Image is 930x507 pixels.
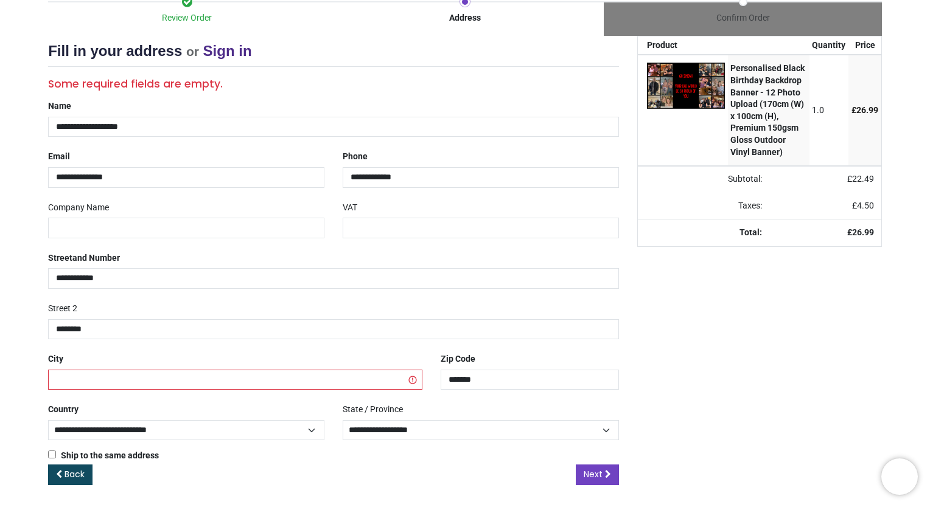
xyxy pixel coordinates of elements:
[638,36,728,55] th: Product
[441,349,475,370] label: Zip Code
[72,253,120,263] span: and Number
[326,12,604,24] div: Address
[647,63,725,108] img: EMAwAAAAZJREFUAwARBhfFtMeVjwAAAABJRU5ErkJggg==
[856,105,878,115] span: 26.99
[847,174,874,184] span: £
[48,12,326,24] div: Review Order
[48,248,120,269] label: Street
[48,198,109,218] label: Company Name
[638,193,769,219] td: Taxes:
[852,174,874,184] span: 22.49
[638,166,769,193] td: Subtotal:
[343,147,368,167] label: Phone
[203,43,252,59] a: Sign in
[809,36,849,55] th: Quantity
[739,227,762,237] strong: Total:
[343,198,357,218] label: VAT
[730,63,805,156] strong: Personalised Black Birthday Backdrop Banner - 12 Photo Upload (170cm (W) x 100cm (H), Premium 150...
[851,105,878,115] span: £
[343,399,403,420] label: State / Province
[812,105,845,117] div: 1.0
[48,450,56,458] input: Ship to the same address
[584,468,603,480] span: Next
[847,227,874,237] strong: £
[604,12,882,24] div: Confirm Order
[48,77,619,92] h5: Some required fields are empty.
[186,44,199,58] small: or
[48,450,159,462] label: Ship to the same address
[848,36,881,55] th: Price
[48,399,79,420] label: Country
[857,201,874,210] span: 4.50
[576,464,619,485] a: Next
[48,349,63,370] label: City
[48,43,182,59] span: Fill in your address
[65,468,85,480] span: Back
[48,298,77,319] label: Street 2
[881,458,918,495] iframe: Brevo live chat
[852,227,874,237] span: 26.99
[48,464,93,485] a: Back
[48,147,70,167] label: Email
[48,96,71,117] label: Name
[852,201,874,210] span: £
